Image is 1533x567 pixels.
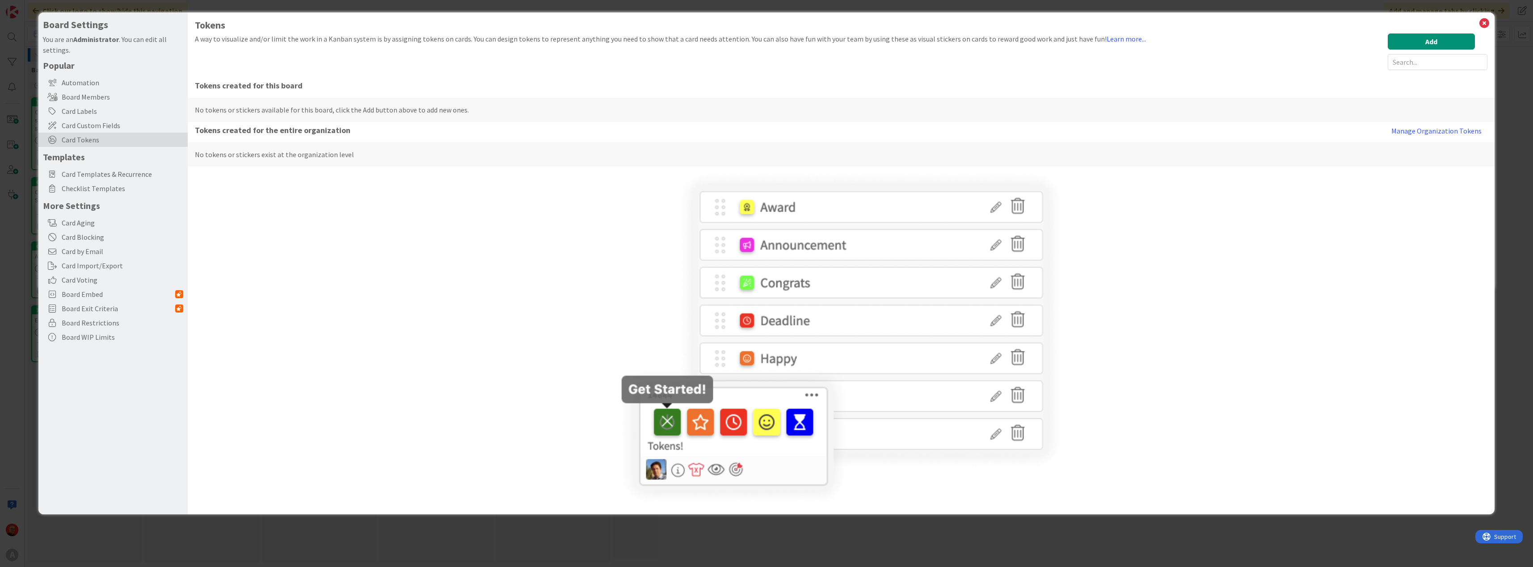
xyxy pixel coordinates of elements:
[62,317,183,328] span: Board Restrictions
[43,60,183,71] h5: Popular
[62,246,183,257] span: Card by Email
[62,303,175,314] span: Board Exit Criteria
[43,19,183,30] h4: Board Settings
[19,1,41,12] span: Support
[1107,34,1146,43] a: Learn more...
[38,230,188,244] div: Card Blocking
[38,75,188,90] div: Automation
[62,183,183,194] span: Checklist Templates
[188,142,1495,167] div: No tokens or stickers exist at the organization level
[73,35,119,44] b: Administrator
[188,98,1495,122] div: No tokens or stickers available for this board, click the Add button above to add new ones.
[38,104,188,118] div: Card Labels
[62,120,183,131] span: Card Custom Fields
[38,258,188,273] div: Card Import/Export
[618,169,1065,507] img: tokens.png
[43,200,183,211] h5: More Settings
[43,151,183,163] h5: Templates
[195,122,1386,140] span: Tokens created for the entire organization
[195,20,1488,31] h1: Tokens
[62,275,183,285] span: Card Voting
[1388,33,1475,50] button: Add
[62,289,175,300] span: Board Embed
[62,169,183,179] span: Card Templates & Recurrence
[43,34,183,55] div: You are an . You can edit all settings.
[38,330,188,344] div: Board WIP Limits
[195,33,1146,70] div: A way to visualize and/or limit the work in a Kanban system is by assigning tokens on cards. You ...
[62,134,183,145] span: Card Tokens
[1388,54,1487,70] input: Search...
[1386,122,1487,140] button: Manage Organization Tokens
[38,216,188,230] div: Card Aging
[38,90,188,104] div: Board Members
[195,77,1488,95] span: Tokens created for this board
